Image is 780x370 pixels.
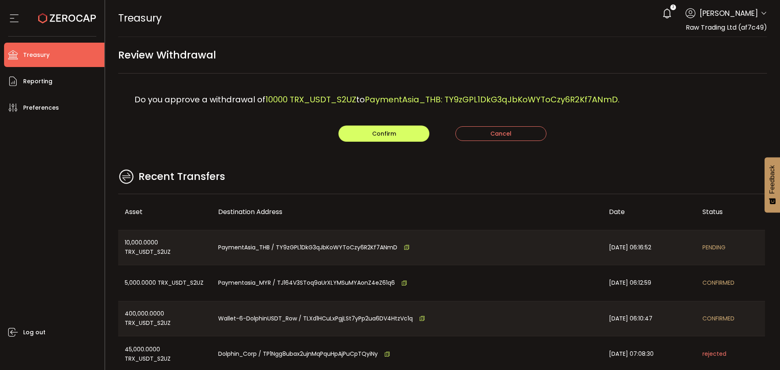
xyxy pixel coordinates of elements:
span: Confirm [372,130,396,138]
span: Treasury [118,11,162,25]
div: 5,000.0000 TRX_USDT_S2UZ [118,265,212,301]
span: Reporting [23,76,52,87]
button: Confirm [338,125,429,142]
div: 400,000.0000 TRX_USDT_S2UZ [118,301,212,336]
span: Review Withdrawal [118,46,216,64]
span: PaymentAsia_THB / TY9zGPL1DkG3qJbKoWYToCzy6R2Kf7ANmD [218,243,397,252]
button: Feedback - Show survey [765,157,780,212]
div: Date [602,207,696,216]
span: Recent Transfers [139,169,225,184]
div: Asset [118,207,212,216]
span: CONFIRMED [702,278,734,288]
span: Wallet-6-DolphinUSDT_Row / TLXd1HCuLxPgjLSt7yPp2ua6DV4HtzVc1q [218,314,413,323]
span: PENDING [702,243,726,252]
div: [DATE] 06:16:52 [602,230,696,265]
iframe: Chat Widget [739,331,780,370]
span: Paymentasia_MYR / TJ164V3SToq9aUrXLYMSuMYAonZ4eZ61q6 [218,278,395,288]
span: Do you approve a withdrawal of [134,94,265,105]
span: Raw Trading Ltd (af7c49) [686,23,767,32]
span: Dolphin_Corp / TP1Ngg8ubax2ujnMqPquHpAjPuCpTQyiNy [218,349,378,359]
div: [DATE] 06:10:47 [602,301,696,336]
span: rejected [702,349,726,359]
span: Treasury [23,49,50,61]
span: [PERSON_NAME] [700,8,758,19]
span: Feedback [769,165,776,194]
span: PaymentAsia_THB: TY9zGPL1DkG3qJbKoWYToCzy6R2Kf7ANmD. [365,94,620,105]
span: 3 [672,4,674,10]
div: Status [696,207,765,216]
span: Cancel [490,130,511,138]
div: 10,000.0000 TRX_USDT_S2UZ [118,230,212,265]
div: [DATE] 06:12:59 [602,265,696,301]
button: Cancel [455,126,546,141]
span: 10000 TRX_USDT_S2UZ [265,94,356,105]
div: Destination Address [212,207,602,216]
span: to [356,94,365,105]
span: Log out [23,327,45,338]
span: Preferences [23,102,59,114]
span: CONFIRMED [702,314,734,323]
